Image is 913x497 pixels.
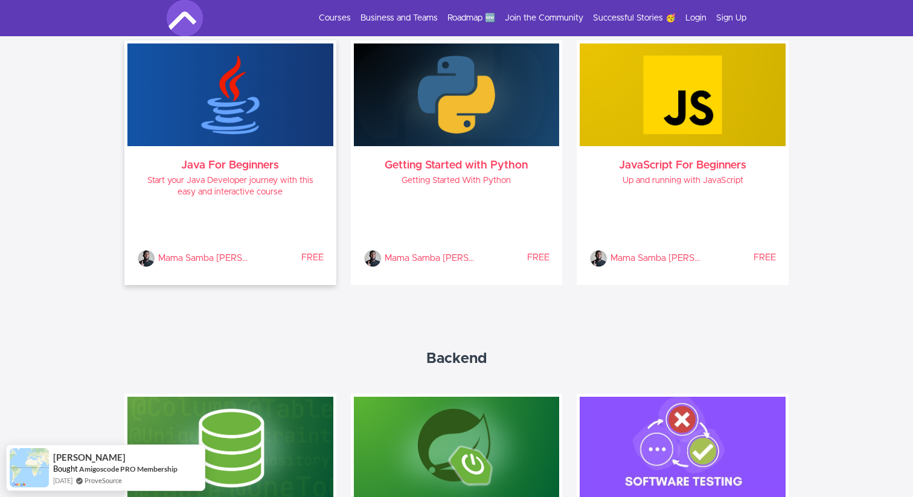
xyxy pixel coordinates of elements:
a: Courses [319,12,351,24]
span: [DATE] [53,475,72,486]
span: [PERSON_NAME] [53,452,126,463]
img: Mama Samba Braima Nelson [364,249,382,268]
strong: Backend [426,351,487,366]
p: FREE [702,252,776,264]
h3: JavaScript For Beginners [589,161,776,170]
p: Mama Samba Braima Nelson [610,249,701,268]
h3: Getting Started with Python [364,161,550,170]
p: FREE [475,252,549,264]
a: Login [685,12,706,24]
a: Business and Teams [360,12,438,24]
p: FREE [249,252,323,264]
a: Join the Community [505,12,583,24]
img: dARM9lWHSKGAJQimgAyp_javascript.png [580,43,786,146]
p: Mama Samba Braima Nelson [158,249,249,268]
img: 6CjissJ6SPiMDLzDFPxf_python.png [354,43,560,146]
h3: Java For Beginners [137,161,324,170]
h4: Start your Java Developer journey with this easy and interactive course [137,175,324,198]
a: ProveSource [85,475,122,486]
a: Roadmap 🆕 [447,12,495,24]
a: Amigoscode PRO Membership [79,464,178,474]
img: Mama Samba Braima Nelson [589,249,607,268]
h4: Getting Started With Python [364,175,550,187]
p: Mama Samba Braima Nelson [385,249,475,268]
img: NteUOcLPSH6S48umffks_java.png [127,43,333,146]
img: provesource social proof notification image [10,448,49,487]
a: JavaScript For Beginners Up and running with JavaScript Mama Samba Braima Nelson Mama Samba [PERS... [580,43,786,282]
a: Sign Up [716,12,746,24]
a: Successful Stories 🥳 [593,12,676,24]
span: Bought [53,464,78,473]
img: Mama Samba Braima Nelson [137,249,155,268]
h4: Up and running with JavaScript [589,175,776,187]
a: Getting Started with Python Getting Started With Python Mama Samba Braima Nelson Mama Samba [PERS... [354,43,560,282]
a: Java For Beginners Start your Java Developer journey with this easy and interactive course Mama S... [127,43,333,282]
